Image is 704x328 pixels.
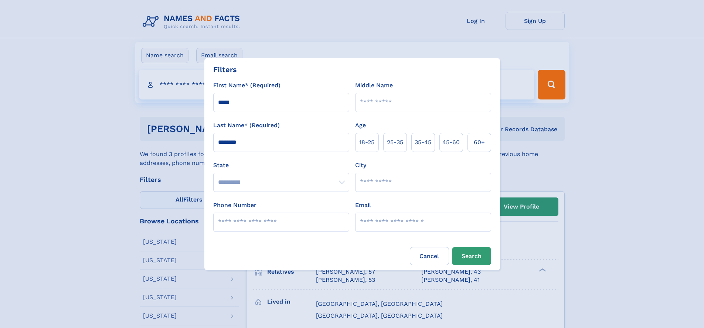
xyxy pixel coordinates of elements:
span: 18‑25 [359,138,374,147]
label: Middle Name [355,81,393,90]
label: Last Name* (Required) [213,121,280,130]
span: 60+ [474,138,485,147]
div: Filters [213,64,237,75]
span: 35‑45 [415,138,431,147]
span: 45‑60 [442,138,460,147]
label: First Name* (Required) [213,81,280,90]
label: City [355,161,366,170]
label: Phone Number [213,201,256,210]
label: Cancel [410,247,449,265]
label: Age [355,121,366,130]
button: Search [452,247,491,265]
label: State [213,161,349,170]
label: Email [355,201,371,210]
span: 25‑35 [387,138,403,147]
